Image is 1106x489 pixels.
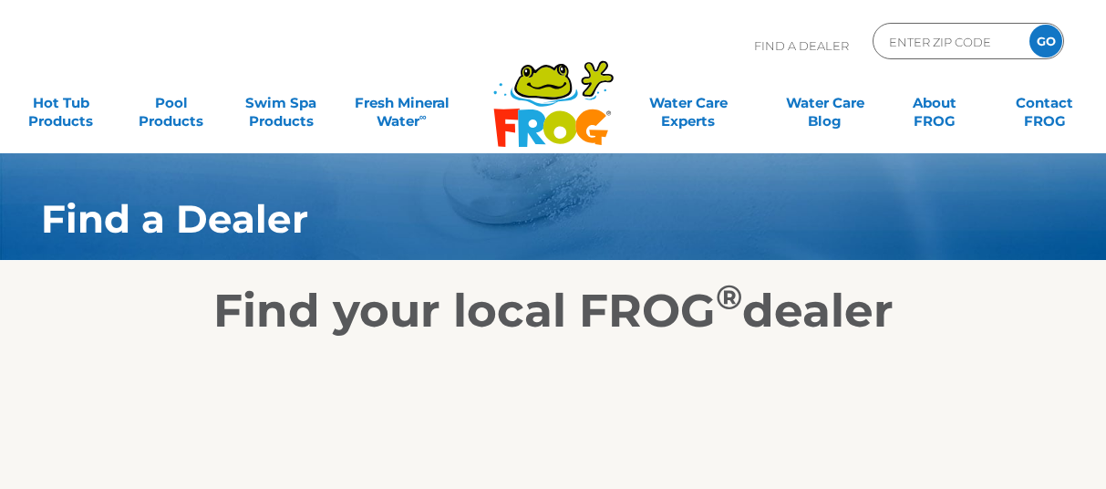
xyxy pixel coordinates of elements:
[483,36,624,148] img: Frog Products Logo
[892,85,977,121] a: AboutFROG
[14,284,1092,338] h2: Find your local FROG dealer
[419,110,427,123] sup: ∞
[716,276,742,317] sup: ®
[754,23,849,68] p: Find A Dealer
[1029,25,1062,57] input: GO
[129,85,214,121] a: PoolProducts
[348,85,455,121] a: Fresh MineralWater∞
[1002,85,1088,121] a: ContactFROG
[238,85,324,121] a: Swim SpaProducts
[18,85,104,121] a: Hot TubProducts
[41,197,985,241] h1: Find a Dealer
[619,85,758,121] a: Water CareExperts
[782,85,868,121] a: Water CareBlog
